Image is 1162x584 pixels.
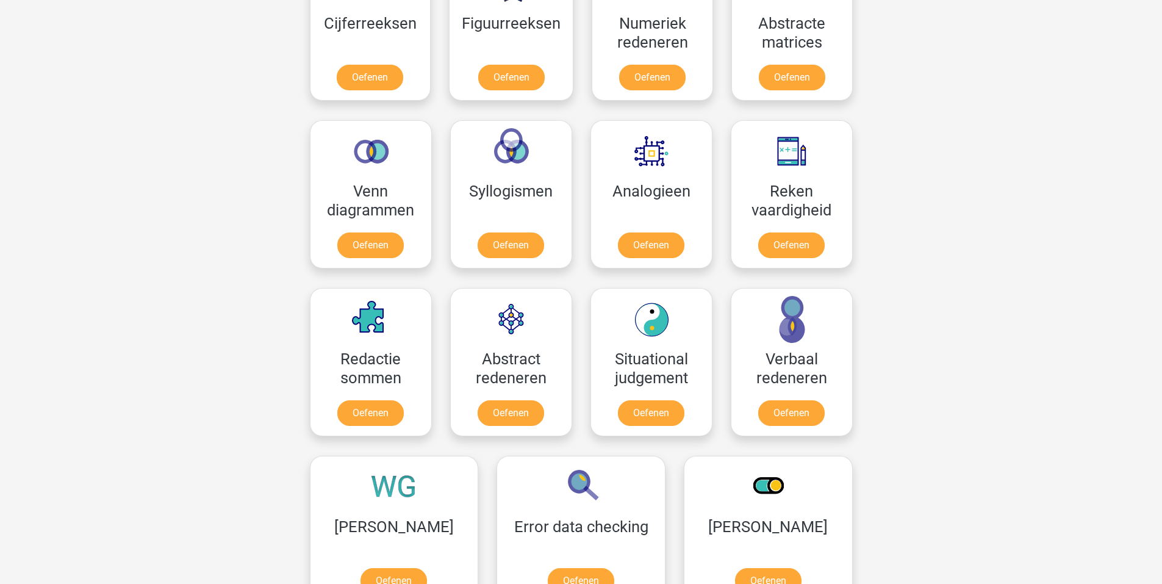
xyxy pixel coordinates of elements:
a: Oefenen [758,400,825,426]
a: Oefenen [758,233,825,258]
a: Oefenen [478,65,545,90]
a: Oefenen [759,65,825,90]
a: Oefenen [618,400,684,426]
a: Oefenen [478,233,544,258]
a: Oefenen [337,65,403,90]
a: Oefenen [337,400,404,426]
a: Oefenen [618,233,684,258]
a: Oefenen [337,233,404,258]
a: Oefenen [619,65,686,90]
a: Oefenen [478,400,544,426]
